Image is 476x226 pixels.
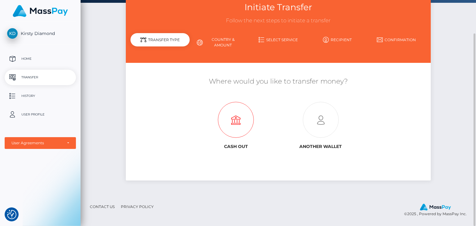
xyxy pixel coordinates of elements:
h5: Where would you like to transfer money? [130,77,426,86]
a: Privacy Policy [118,202,156,211]
h3: Follow the next steps to initiate a transfer [130,17,426,24]
a: Country & Amount [190,34,249,50]
div: User Agreements [11,141,62,146]
img: MassPay [13,5,68,17]
p: Home [7,54,73,63]
a: Contact Us [87,202,117,211]
a: History [5,88,76,104]
img: MassPay [420,204,451,211]
img: Revisit consent button [7,210,16,219]
h3: Initiate Transfer [130,1,426,13]
div: © 2025 , Powered by MassPay Inc. [404,203,471,217]
span: Kirsty Diamond [5,31,76,36]
a: Transfer [5,70,76,85]
h6: Cash out [198,144,274,149]
h6: Another wallet [283,144,358,149]
div: Transfer Type [130,33,190,46]
p: User Profile [7,110,73,119]
a: Select Service [249,34,308,45]
p: History [7,91,73,101]
a: Home [5,51,76,67]
a: User Profile [5,107,76,122]
button: Consent Preferences [7,210,16,219]
p: Transfer [7,73,73,82]
button: User Agreements [5,137,76,149]
a: Confirmation [367,34,426,45]
a: Recipient [308,34,367,45]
